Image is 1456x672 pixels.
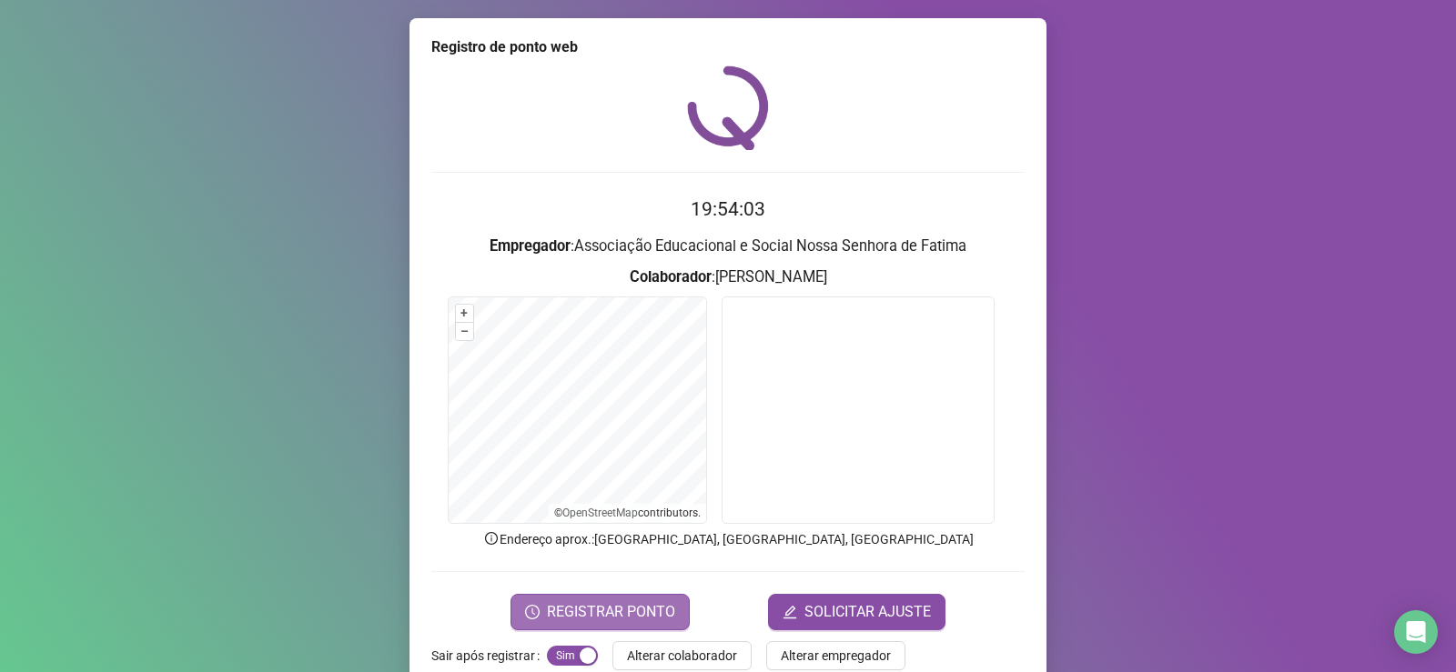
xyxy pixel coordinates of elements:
[525,605,540,619] span: clock-circle
[431,266,1025,289] h3: : [PERSON_NAME]
[431,641,547,670] label: Sair após registrar
[630,268,712,286] strong: Colaborador
[627,646,737,666] span: Alterar colaborador
[431,235,1025,258] h3: : Associação Educacional e Social Nossa Senhora de Fatima
[431,36,1025,58] div: Registro de ponto web
[783,605,797,619] span: edit
[483,530,500,547] span: info-circle
[562,507,638,519] a: OpenStreetMap
[691,198,765,220] time: 19:54:03
[547,601,675,623] span: REGISTRAR PONTO
[612,641,752,670] button: Alterar colaborador
[456,323,473,340] button: –
[804,601,931,623] span: SOLICITAR AJUSTE
[768,594,945,630] button: editSOLICITAR AJUSTE
[456,305,473,322] button: +
[490,237,571,255] strong: Empregador
[431,529,1025,549] p: Endereço aprox. : [GEOGRAPHIC_DATA], [GEOGRAPHIC_DATA], [GEOGRAPHIC_DATA]
[1394,610,1438,654] div: Open Intercom Messenger
[554,507,701,519] li: © contributors.
[511,594,690,630] button: REGISTRAR PONTO
[781,646,891,666] span: Alterar empregador
[687,65,769,150] img: QRPoint
[766,641,905,670] button: Alterar empregador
